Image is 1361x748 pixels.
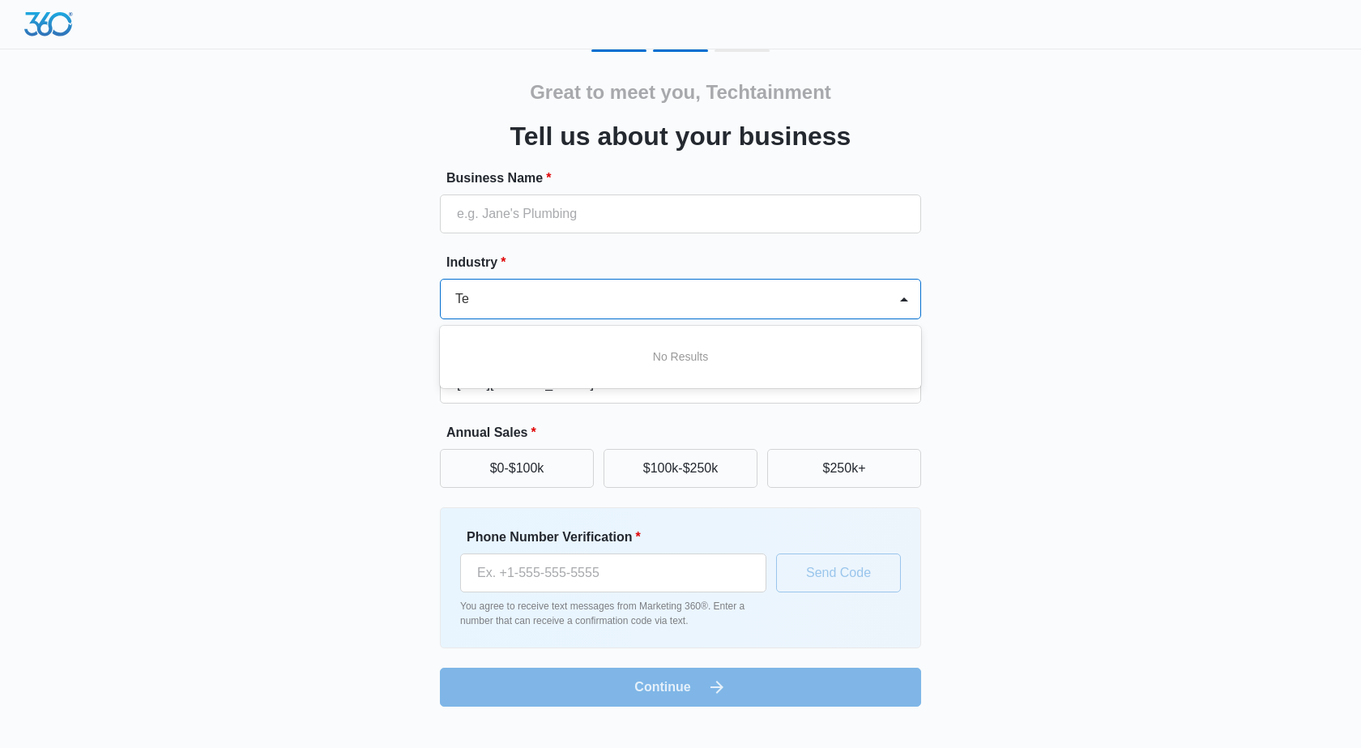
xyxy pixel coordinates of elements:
[467,528,773,547] label: Phone Number Verification
[440,449,594,488] button: $0-$100k
[530,78,831,107] h2: Great to meet you, Techtainment
[510,117,851,156] h3: Tell us about your business
[767,449,921,488] button: $250k+
[440,194,921,233] input: e.g. Jane's Plumbing
[604,449,757,488] button: $100k-$250k
[446,169,928,188] label: Business Name
[446,423,928,442] label: Annual Sales
[460,554,766,592] input: Ex. +1-555-555-5555
[440,342,921,372] div: No Results
[460,599,766,628] p: You agree to receive text messages from Marketing 360®. Enter a number that can receive a confirm...
[446,253,928,272] label: Industry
